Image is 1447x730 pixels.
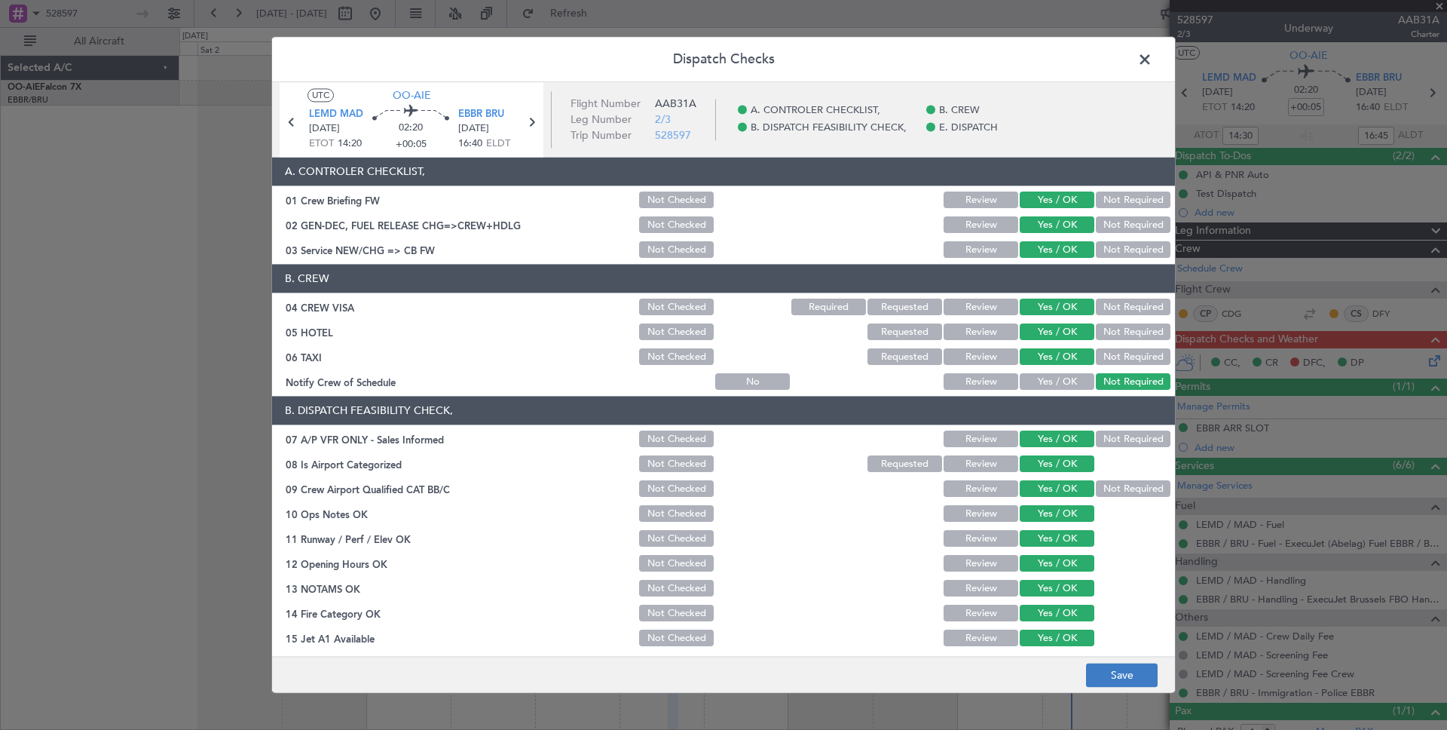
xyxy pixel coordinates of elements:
button: Not Required [1096,481,1170,498]
button: Not Required [1096,299,1170,316]
button: Not Required [1096,324,1170,341]
button: Not Required [1096,192,1170,209]
button: Not Required [1096,217,1170,234]
button: Not Required [1096,242,1170,259]
button: Not Required [1096,374,1170,391]
button: Not Required [1096,349,1170,366]
button: Not Required [1096,431,1170,448]
header: Dispatch Checks [272,37,1175,82]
